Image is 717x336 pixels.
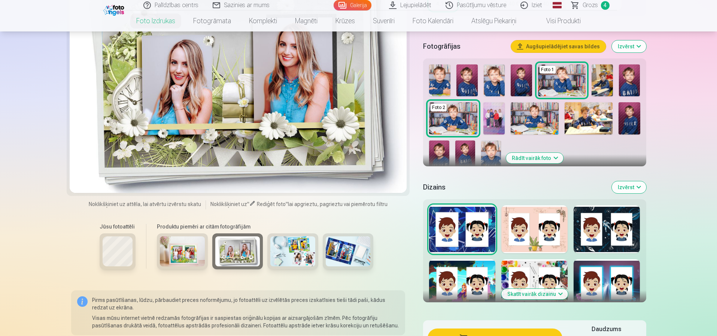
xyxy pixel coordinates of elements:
a: Krūzes [326,10,364,31]
div: Foto 2 [431,104,447,111]
a: Fotogrāmata [184,10,240,31]
span: Rediģēt foto [257,201,286,207]
button: Rādīt vairāk foto [506,153,563,163]
p: Visas mūsu internet vietnē redzamās fotogrāfijas ir saspiestas oriģinālu kopijas ar aizsargājošām... [92,314,399,329]
a: Visi produkti [525,10,590,31]
h5: Daudzums [592,325,621,334]
a: Foto izdrukas [127,10,184,31]
button: Izvērst [612,181,646,193]
a: Atslēgu piekariņi [462,10,525,31]
span: 4 [601,1,610,10]
h5: Fotogrāfijas [423,41,505,52]
span: lai apgrieztu, pagrieztu vai piemērotu filtru [288,201,388,207]
button: Augšupielādējiet savas bildes [511,40,606,52]
a: Foto kalendāri [404,10,462,31]
span: Noklikšķiniet uz [210,201,247,207]
img: /fa1 [103,3,126,16]
span: Noklikšķiniet uz attēla, lai atvērtu izvērstu skatu [89,200,201,208]
h5: Dizains [423,182,605,193]
p: Pirms pasūtīšanas, lūdzu, pārbaudiet preces noformējumu, jo fotoattēli uz izvēlētās preces izskat... [92,296,399,311]
span: " [286,201,288,207]
span: Grozs [583,1,598,10]
a: Magnēti [286,10,326,31]
h6: Jūsu fotoattēli [100,223,136,230]
button: Skatīt vairāk dizainu [501,289,568,299]
a: Suvenīri [364,10,404,31]
span: " [247,201,249,207]
button: Izvērst [612,40,646,52]
div: Foto 1 [540,66,556,73]
a: Komplekti [240,10,286,31]
h6: Produktu piemēri ar citām fotogrāfijām [154,223,376,230]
